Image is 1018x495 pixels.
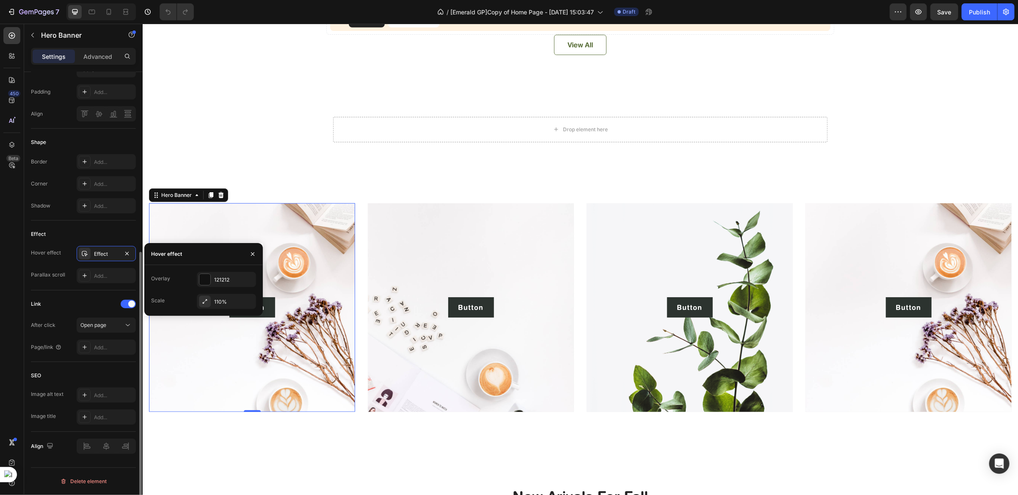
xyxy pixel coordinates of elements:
[94,88,134,96] div: Add...
[214,276,254,284] div: 121212
[31,300,41,308] div: Link
[31,202,50,210] div: Shadow
[80,322,106,328] span: Open page
[94,250,119,258] div: Effect
[444,180,650,388] div: Background Image
[151,275,170,282] div: Overlay
[316,279,341,289] p: Button
[31,343,62,351] div: Page/link
[97,279,122,289] p: Button
[31,271,65,279] div: Parallax scroll
[31,180,48,188] div: Corner
[3,3,63,20] button: 7
[94,414,134,421] div: Add...
[31,158,47,166] div: Border
[743,274,789,294] button: <p>Button</p>
[31,441,55,452] div: Align
[77,318,136,333] button: Open page
[962,3,997,20] button: Publish
[623,8,635,16] span: Draft
[94,202,134,210] div: Add...
[160,3,194,20] div: Undo/Redo
[663,180,869,388] div: Overlay
[55,7,59,17] p: 7
[31,475,136,488] button: Delete element
[94,158,134,166] div: Add...
[94,272,134,280] div: Add...
[6,180,212,388] div: Overlay
[94,344,134,351] div: Add...
[450,8,594,17] span: [Emerald GP]Copy of Home Page - [DATE] 15:03:47
[31,321,55,329] div: After click
[753,279,779,289] p: Button
[938,8,952,16] span: Save
[185,464,691,482] p: New Arivals For Fall
[83,52,112,61] p: Advanced
[94,180,134,188] div: Add...
[663,180,869,388] div: Background Image
[420,102,465,109] div: Drop element here
[42,52,66,61] p: Settings
[969,8,990,17] div: Publish
[930,3,958,20] button: Save
[31,138,46,146] div: Shape
[524,274,570,294] button: <p>Button</p>
[447,8,449,17] span: /
[535,279,560,289] p: Button
[87,274,132,294] button: <p>Button</p>
[306,274,351,294] button: <p>Button</p>
[143,24,1018,495] iframe: To enrich screen reader interactions, please activate Accessibility in Grammarly extension settings
[225,180,431,388] div: Overlay
[41,30,113,40] p: Hero Banner
[31,249,61,257] div: Hover effect
[94,392,134,399] div: Add...
[31,412,56,420] div: Image title
[60,476,107,487] div: Delete element
[6,180,212,388] div: Background Image
[151,297,165,304] div: Scale
[8,90,20,97] div: 450
[31,88,50,96] div: Padding
[6,155,20,162] div: Beta
[225,180,431,388] div: Background Image
[31,110,43,118] div: Align
[989,454,1010,474] div: Open Intercom Messenger
[31,372,41,379] div: SEO
[17,168,51,175] div: Hero Banner
[444,180,650,388] div: Overlay
[214,298,254,306] div: 110%
[151,250,182,258] div: Hover effect
[31,390,63,398] div: Image alt text
[31,230,46,238] div: Effect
